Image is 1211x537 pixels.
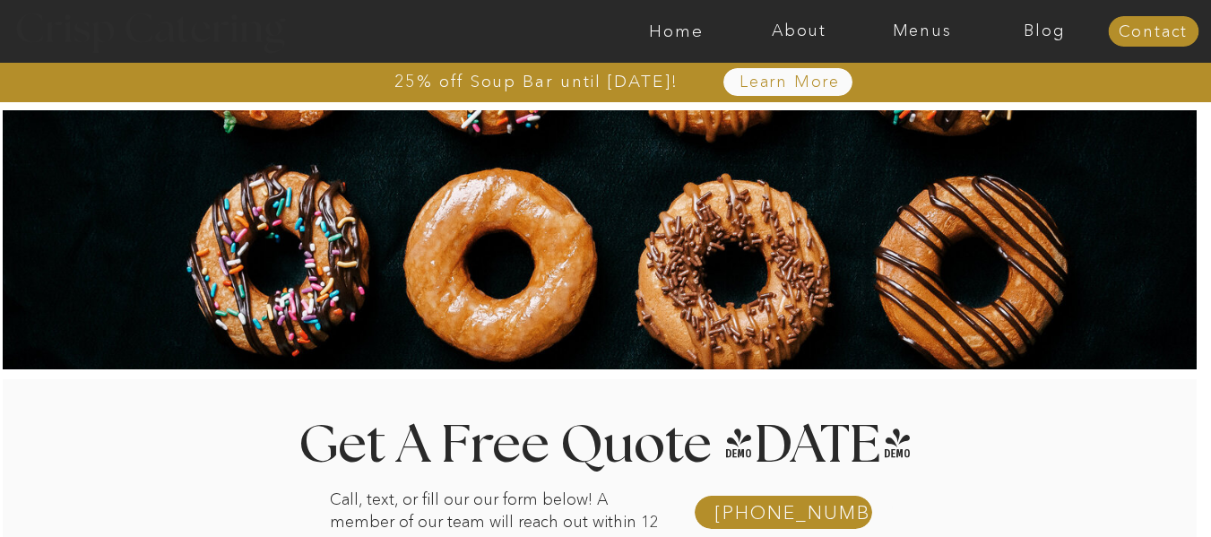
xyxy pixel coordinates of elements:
[983,22,1106,40] a: Blog
[738,22,861,40] a: About
[330,73,743,91] a: 25% off Soup Bar until [DATE]!
[714,503,857,523] a: [PHONE_NUMBER]
[1108,23,1198,41] a: Contact
[861,22,983,40] a: Menus
[615,22,738,40] a: Home
[252,420,960,472] h1: Get A Free Quote [DATE]
[698,74,882,91] a: Learn More
[330,489,670,506] p: Call, text, or fill our our form below! A member of our team will reach out within 12 hours.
